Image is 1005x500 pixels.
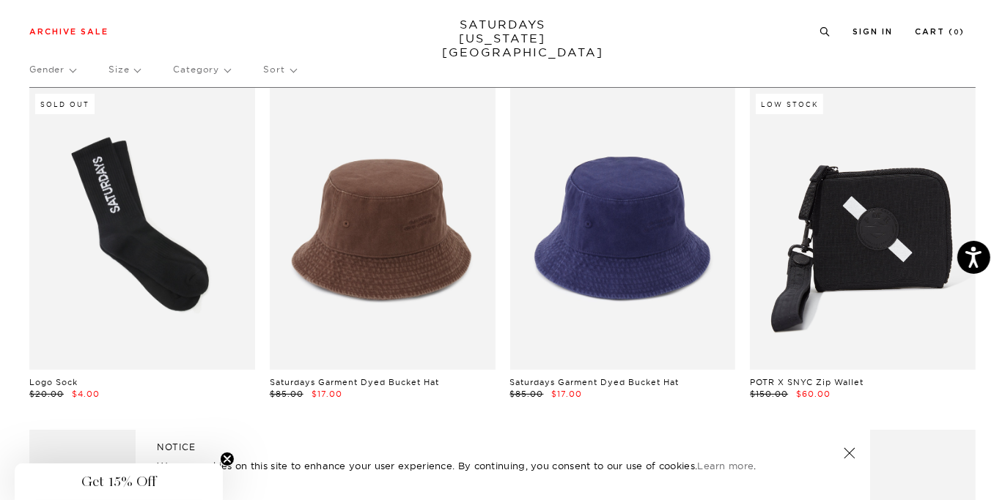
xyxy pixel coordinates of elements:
[35,94,95,114] div: Sold Out
[29,28,108,36] a: Archive Sale
[312,389,342,399] span: $17.00
[173,53,230,86] p: Category
[270,389,303,399] span: $85.00
[954,29,960,36] small: 0
[220,452,235,466] button: Close teaser
[510,389,544,399] span: $85.00
[552,389,583,399] span: $17.00
[158,458,796,473] p: We use cookies on this site to enhance your user experience. By continuing, you consent to our us...
[158,441,848,454] h5: NOTICE
[750,389,788,399] span: $150.00
[15,463,223,500] div: Get 15% OffClose teaser
[29,389,64,399] span: $20.00
[81,473,156,490] span: Get 15% Off
[72,389,100,399] span: $4.00
[853,28,893,36] a: Sign In
[756,94,823,114] div: Low Stock
[29,377,78,387] a: Logo Sock
[750,377,864,387] a: POTR X SNYC Zip Wallet
[442,18,563,59] a: SATURDAYS[US_STATE][GEOGRAPHIC_DATA]
[697,460,754,471] a: Learn more
[270,377,439,387] a: Saturdays Garment Dyed Bucket Hat
[29,53,76,86] p: Gender
[796,389,831,399] span: $60.00
[915,28,965,36] a: Cart (0)
[510,377,680,387] a: Saturdays Garment Dyed Bucket Hat
[108,53,140,86] p: Size
[263,53,295,86] p: Sort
